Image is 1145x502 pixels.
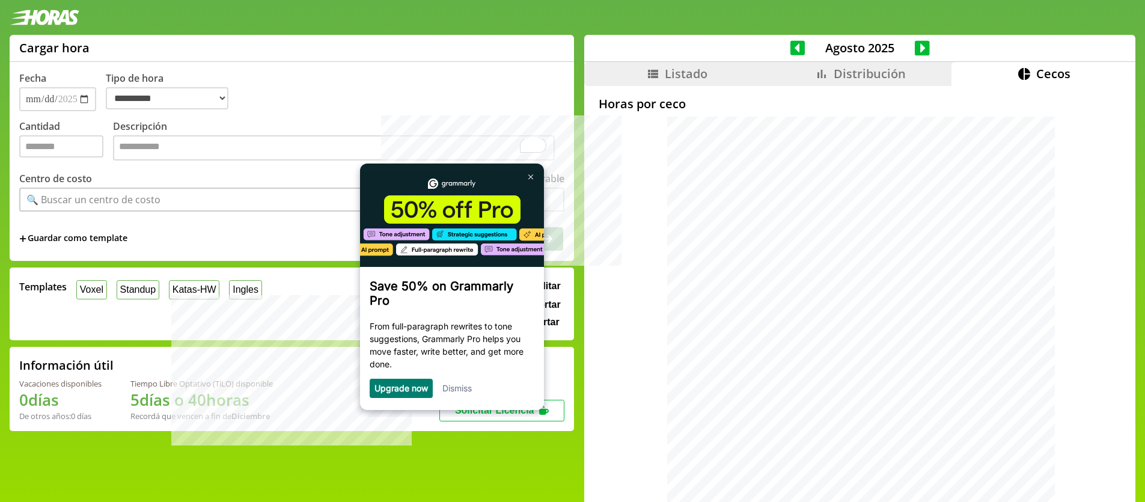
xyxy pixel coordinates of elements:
[19,232,127,245] span: +Guardar como template
[19,389,102,411] h1: 0 días
[130,389,273,411] h1: 5 días o 40 horas
[16,156,181,207] p: From full-paragraph rewrites to tone suggestions, Grammarly Pro helps you move faster, write bett...
[106,72,238,111] label: Tipo de hora
[19,72,46,85] label: Fecha
[16,115,181,144] h3: Save 50% on Grammarly Pro
[106,87,228,109] select: Tipo de hora
[7,7,191,103] img: cf05b94ade4f42629b949fb8a375e811-frame-31613004.png
[231,411,270,421] b: Diciembre
[584,96,686,112] h2: Horas por ceco
[19,135,103,158] input: Cantidad
[175,11,180,16] img: close_x_white.png
[26,193,160,206] div: 🔍 Buscar un centro de costo
[113,120,564,164] label: Descripción
[113,135,555,161] textarea: To enrich screen reader interactions, please activate Accessibility in Grammarly extension settings
[76,280,107,299] button: Voxel
[169,280,220,299] button: Katas-HW
[665,66,707,82] span: Listado
[834,66,906,82] span: Distribución
[10,10,79,25] img: logotipo
[19,172,92,185] label: Centro de costo
[117,280,159,299] button: Standup
[89,219,118,230] a: Dismiss
[805,40,915,56] span: Agosto 2025
[19,280,67,293] span: Templates
[1036,66,1070,82] span: Cecos
[19,120,113,164] label: Cantidad
[19,232,26,245] span: +
[130,411,273,421] div: Recordá que vencen a fin de
[130,378,273,389] div: Tiempo Libre Optativo (TiLO) disponible
[19,411,102,421] div: De otros años: 0 días
[21,219,75,230] a: Upgrade now
[19,378,102,389] div: Vacaciones disponibles
[19,40,90,56] h1: Cargar hora
[19,357,114,373] h2: Información útil
[229,280,261,299] button: Ingles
